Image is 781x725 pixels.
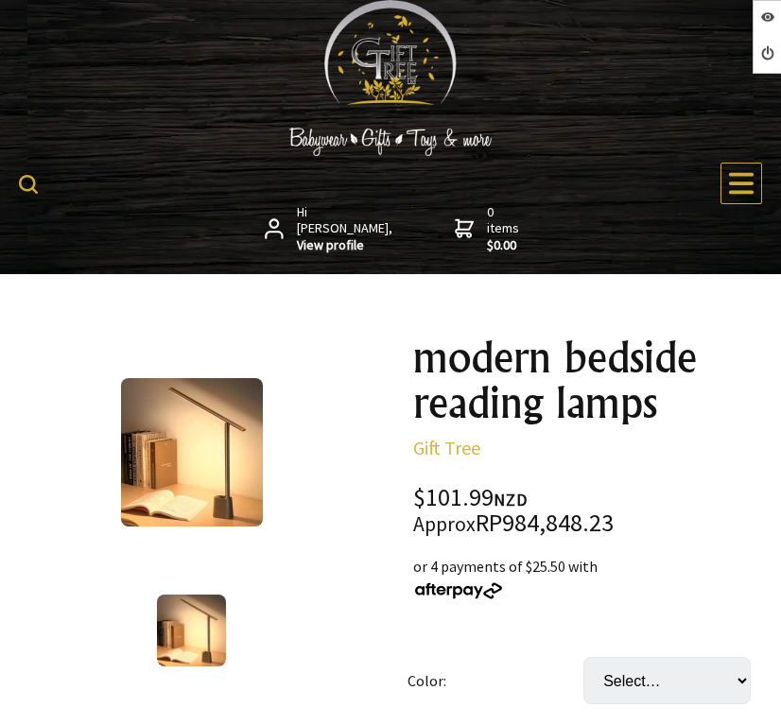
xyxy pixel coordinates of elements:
a: Gift Tree [413,436,480,459]
span: 0 items [487,203,523,254]
h1: modern bedside reading lamps [413,335,766,425]
img: modern bedside reading lamps [121,378,263,526]
img: Babywear - Gifts - Toys & more [249,128,532,156]
small: Approx [413,511,476,537]
strong: View profile [297,237,394,254]
span: Hi [PERSON_NAME], [297,204,394,254]
div: $101.99 RP984,848.23 [413,486,766,536]
img: product search [19,175,38,194]
strong: $0.00 [487,237,523,254]
div: or 4 payments of $25.50 with [413,555,766,600]
img: Afterpay [413,582,504,599]
a: Hi [PERSON_NAME],View profile [265,204,394,254]
img: modern bedside reading lamps [157,595,226,666]
span: NZD [494,489,528,510]
a: 0 items$0.00 [455,204,523,254]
